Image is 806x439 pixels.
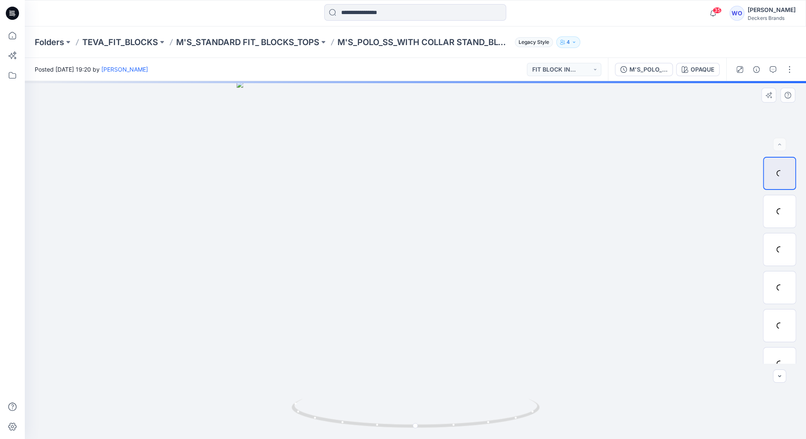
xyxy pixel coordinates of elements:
[748,15,796,21] div: Deckers Brands
[615,63,673,76] button: M'S_POLO_SS_WITH COLLAR STAND_BLOCK_MODULE
[567,38,570,47] p: 4
[176,36,319,48] a: M'S_STANDARD FIT_ BLOCKS_TOPS
[729,6,744,21] div: WO
[515,37,553,47] span: Legacy Style
[748,5,796,15] div: [PERSON_NAME]
[713,7,722,14] span: 35
[750,63,763,76] button: Details
[676,63,720,76] button: OPAQUE
[35,36,64,48] a: Folders
[512,36,553,48] button: Legacy Style
[691,65,714,74] div: OPAQUE
[101,66,148,73] a: [PERSON_NAME]
[35,65,148,74] span: Posted [DATE] 19:20 by
[556,36,580,48] button: 4
[82,36,158,48] a: TEVA_FIT_BLOCKS
[337,36,512,48] p: M'S_POLO_SS_WITH COLLAR STAND_BLOCK_MODULE
[629,65,667,74] div: M'S_POLO_SS_WITH COLLAR STAND_BLOCK_MODULE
